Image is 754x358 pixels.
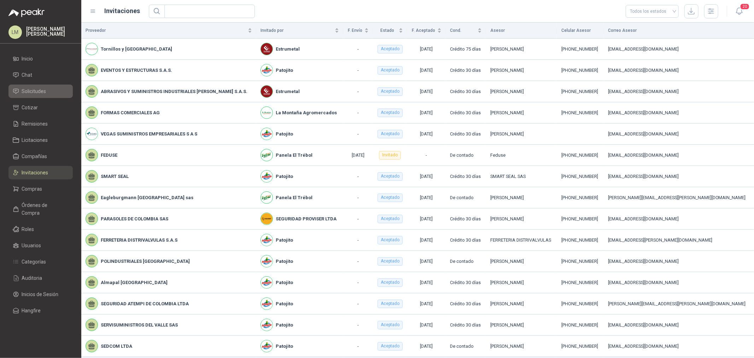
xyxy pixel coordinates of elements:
span: [DATE] [420,237,433,243]
a: Remisiones [8,117,73,131]
div: [EMAIL_ADDRESS][DOMAIN_NAME] [608,258,750,265]
a: Inicio [8,52,73,65]
span: [DATE] [420,89,433,94]
span: [DATE] [420,343,433,349]
span: Auditoria [22,274,42,282]
b: Panela El Trébol [276,194,312,201]
b: Patojito [276,322,293,329]
a: Auditoria [8,271,73,285]
div: [EMAIL_ADDRESS][DOMAIN_NAME] [608,322,750,329]
b: POLINDUSTRIALES [GEOGRAPHIC_DATA] [101,258,190,265]
div: [PHONE_NUMBER] [561,279,599,286]
div: [PERSON_NAME] [490,258,553,265]
div: [PHONE_NUMBER] [561,322,599,329]
span: Licitaciones [22,136,48,144]
img: Company Logo [261,234,273,246]
a: Categorías [8,255,73,268]
b: FEDUSE [101,152,117,159]
b: SEDCOM LTDA [101,343,132,350]
span: Invitaciones [22,169,48,177]
a: Inicios de Sesión [8,288,73,301]
img: Company Logo [86,43,98,55]
span: [DATE] [420,216,433,221]
div: [EMAIL_ADDRESS][DOMAIN_NAME] [608,173,750,180]
div: Crédito 30 días [450,237,482,244]
img: Company Logo [261,149,273,161]
div: Aceptado [378,321,403,329]
div: [PHONE_NUMBER] [561,194,599,201]
span: Compras [22,185,42,193]
b: La Montaña Agromercados [276,109,337,116]
b: SMART SEAL [101,173,129,180]
div: [PHONE_NUMBER] [561,152,599,159]
span: [DATE] [420,195,433,200]
span: Remisiones [22,120,48,128]
div: Aceptado [378,342,403,351]
div: Aceptado [378,300,403,308]
b: Almapal [GEOGRAPHIC_DATA] [101,279,168,286]
div: [PERSON_NAME] [490,300,553,307]
span: - [426,152,427,158]
a: Licitaciones [8,133,73,147]
div: Aceptado [378,172,403,181]
span: Estado [377,27,398,34]
a: Roles [8,223,73,236]
img: Company Logo [261,277,273,288]
a: Invitaciones [8,166,73,179]
div: [PERSON_NAME][EMAIL_ADDRESS][PERSON_NAME][DOMAIN_NAME] [608,194,750,201]
img: Company Logo [261,86,273,97]
div: [PERSON_NAME] [490,131,553,138]
th: F. Aceptado [407,23,446,39]
div: De contado [450,258,482,265]
span: [DATE] [420,301,433,306]
div: Aceptado [378,45,403,53]
div: [PERSON_NAME] [490,215,553,223]
b: EVENTOS Y ESTRUCTURAS S.A.S. [101,67,172,74]
img: Company Logo [261,340,273,352]
span: [DATE] [420,322,433,328]
div: [PERSON_NAME] [490,109,553,116]
div: Aceptado [378,130,403,138]
b: Patojito [276,237,293,244]
div: [EMAIL_ADDRESS][DOMAIN_NAME] [608,67,750,74]
span: - [357,131,359,137]
span: Órdenes de Compra [22,201,66,217]
span: - [357,68,359,73]
span: Proveedor [86,27,246,34]
span: Inicio [22,55,33,63]
span: Cotizar [22,104,38,111]
div: Aceptado [378,109,403,117]
b: SERVISUMINISTROS DEL VALLE SAS [101,322,178,329]
div: Crédito 30 días [450,88,482,95]
div: Feduse [490,152,553,159]
div: [EMAIL_ADDRESS][DOMAIN_NAME] [608,88,750,95]
span: - [357,259,359,264]
th: Estado [373,23,408,39]
div: [PHONE_NUMBER] [561,109,599,116]
div: [PHONE_NUMBER] [561,173,599,180]
div: Aceptado [378,66,403,75]
b: Patojito [276,131,293,138]
div: Aceptado [378,278,403,287]
div: [EMAIL_ADDRESS][DOMAIN_NAME] [608,279,750,286]
a: Hangfire [8,304,73,317]
div: [EMAIL_ADDRESS][PERSON_NAME][DOMAIN_NAME] [608,237,750,244]
div: Crédito 30 días [450,67,482,74]
b: Patojito [276,300,293,307]
th: Asesor [486,23,557,39]
span: [DATE] [420,46,433,52]
b: SEGURIDAD ATEMPI DE COLOMBIA LTDA [101,300,189,307]
div: Crédito 30 días [450,109,482,116]
div: De contado [450,343,482,350]
div: Crédito 30 días [450,322,482,329]
span: - [357,237,359,243]
th: Invitado por [256,23,343,39]
b: Eagleburgmann [GEOGRAPHIC_DATA] sas [101,194,193,201]
div: [PERSON_NAME] [490,322,553,329]
a: Compañías [8,150,73,163]
div: Crédito 30 días [450,131,482,138]
div: SMART SEAL SAS [490,173,553,180]
img: Company Logo [261,171,273,182]
span: Usuarios [22,242,41,249]
img: Company Logo [261,192,273,203]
